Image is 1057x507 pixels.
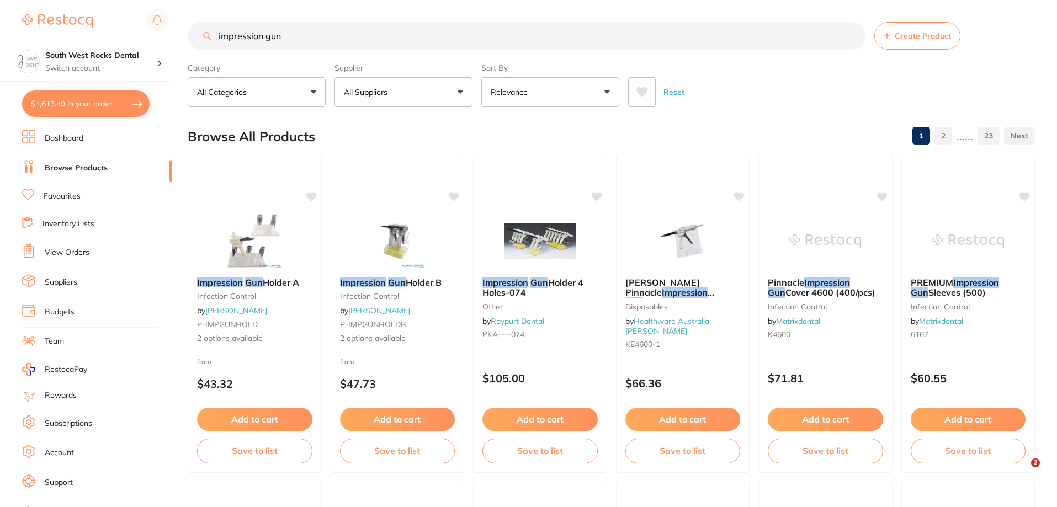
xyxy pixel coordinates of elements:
em: Impression [662,287,708,298]
p: All Suppliers [344,87,392,98]
a: Inventory Lists [43,218,94,230]
button: Reset [660,77,688,107]
button: Add to cart [340,408,455,431]
p: $105.00 [482,372,598,385]
img: RestocqPay [22,363,35,376]
small: infection control [197,292,312,301]
img: Impression Gun Holder A [219,214,290,269]
button: Add to cart [625,408,741,431]
a: Restocq Logo [22,8,93,34]
a: Account [45,447,74,458]
a: Matrixdental [919,316,963,326]
a: Suppliers [45,277,77,288]
h4: South West Rocks Dental [45,50,157,61]
small: other [482,302,598,311]
span: by [197,306,267,316]
h2: Browse All Products [188,129,315,145]
em: Gun [388,277,406,288]
em: Gun [625,297,643,308]
span: RestocqPay [45,364,87,375]
span: Holder 4 Holes-074 [482,277,583,298]
b: Impression Gun Holder B [340,277,455,287]
a: Healthware Australia [PERSON_NAME] [625,316,709,336]
em: Gun [911,287,928,298]
a: Budgets [45,307,75,318]
p: $43.32 [197,377,312,390]
img: Pinnacle Impression Gun Cover 4600 (400/pcs) [789,214,861,269]
em: Impression [340,277,386,288]
span: 2 options available [197,333,312,344]
span: Holder B [406,277,442,288]
label: Supplier [334,63,472,73]
span: Cover 4600 (400/pcs) [785,287,875,298]
span: P-IMPGUNHOLD [197,319,258,329]
a: [PERSON_NAME] [205,306,267,316]
p: $71.81 [768,372,883,385]
span: [PERSON_NAME] Pinnacle [625,277,700,298]
em: Impression [953,277,999,288]
button: Add to cart [482,408,598,431]
img: South West Rocks Dental [17,51,39,73]
iframe: Intercom live chat [1008,458,1035,485]
a: Team [45,336,64,347]
span: 6107 [911,329,928,339]
a: 2 [934,125,952,147]
button: Save to list [911,439,1026,463]
b: Kerr Pinnacle Impression Gun Cover 400/Box [625,277,741,298]
button: Relevance [481,77,619,107]
a: Support [45,477,73,488]
em: Gun [768,287,785,298]
em: Impression [482,277,528,288]
a: RestocqPay [22,363,87,376]
label: Sort By [481,63,619,73]
a: Matrixdental [776,316,820,326]
a: Rewards [45,390,77,401]
em: Impression [804,277,850,288]
small: infection control [911,302,1026,311]
span: Create Product [895,31,951,40]
span: from [340,357,354,366]
em: Gun [530,277,548,288]
button: All Categories [188,77,326,107]
span: PKA----074 [482,329,524,339]
button: All Suppliers [334,77,472,107]
span: 2 options available [340,333,455,344]
small: infection control [768,302,883,311]
button: Save to list [197,439,312,463]
b: Impression Gun Holder 4 Holes-074 [482,277,598,298]
label: Category [188,63,326,73]
button: $1,613.49 in your order [22,90,150,117]
span: K4600 [768,329,790,339]
p: $47.73 [340,377,455,390]
span: by [911,316,963,326]
a: Raypurt Dental [491,316,544,326]
small: infection control [340,292,455,301]
button: Save to list [340,439,455,463]
button: Create Product [874,22,960,50]
span: Holder A [263,277,299,288]
a: Browse Products [45,163,108,174]
span: KE4600-1 [625,339,660,349]
b: Impression Gun Holder A [197,277,312,287]
span: from [197,357,211,366]
p: ...... [957,130,973,142]
button: Add to cart [768,408,883,431]
a: Subscriptions [45,418,92,429]
img: Restocq Logo [22,14,93,28]
span: 2 [1031,458,1040,467]
em: Impression [197,277,243,288]
em: Gun [245,277,263,288]
span: by [340,306,410,316]
small: Disposables [625,302,741,311]
input: Search Products [188,22,865,50]
p: All Categories [197,87,251,98]
a: Favourites [44,191,81,202]
button: Save to list [482,439,598,463]
p: Switch account [45,63,157,74]
img: Impression Gun Holder 4 Holes-074 [504,214,576,269]
button: Add to cart [197,408,312,431]
button: Save to list [625,439,741,463]
button: Save to list [768,439,883,463]
a: Dashboard [45,133,83,144]
span: by [768,316,820,326]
